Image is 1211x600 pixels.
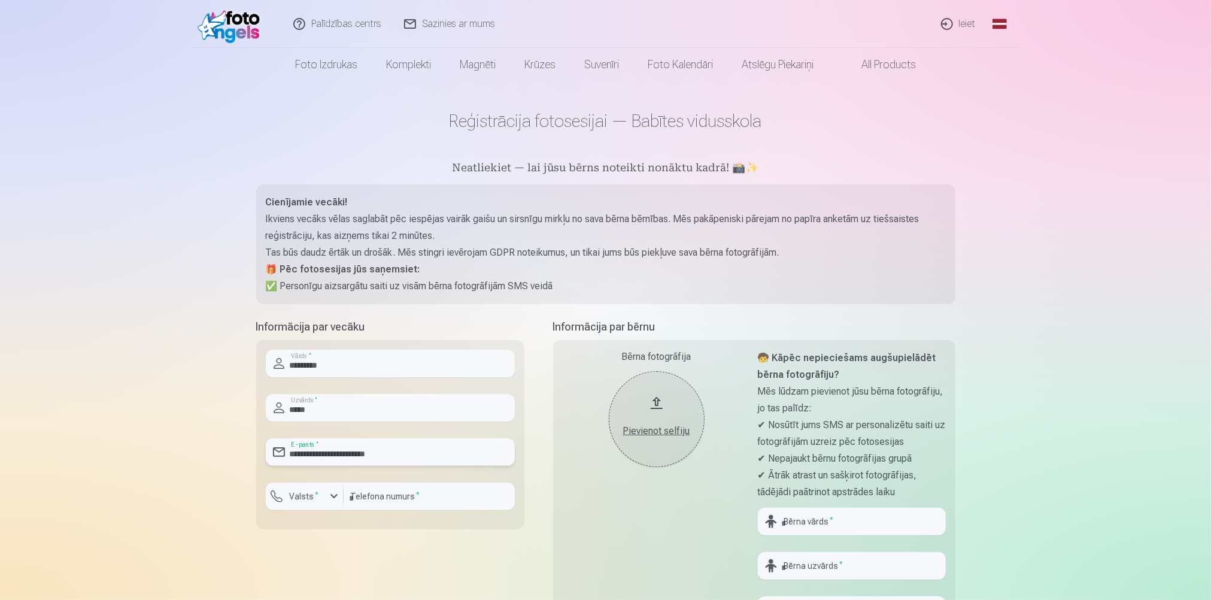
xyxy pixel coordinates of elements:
h5: Neatliekiet — lai jūsu bērns noteikti nonāktu kadrā! 📸✨ [256,160,955,177]
p: Ikviens vecāks vēlas saglabāt pēc iespējas vairāk gaišu un sirsnīgu mirkļu no sava bērna bērnības... [266,211,946,244]
h1: Reģistrācija fotosesijai — Babītes vidusskola [256,110,955,132]
strong: Cienījamie vecāki! [266,196,348,208]
p: ✔ Nepajaukt bērnu fotogrāfijas grupā [758,450,946,467]
div: Bērna fotogrāfija [563,350,751,364]
strong: 🎁 Pēc fotosesijas jūs saņemsiet: [266,263,420,275]
h5: Informācija par vecāku [256,319,524,335]
p: ✔ Nosūtīt jums SMS ar personalizētu saiti uz fotogrāfijām uzreiz pēc fotosesijas [758,417,946,450]
a: All products [828,48,930,81]
button: Valsts* [266,483,344,510]
div: Pievienot selfiju [621,424,693,438]
a: Krūzes [510,48,570,81]
strong: 🧒 Kāpēc nepieciešams augšupielādēt bērna fotogrāfiju? [758,352,936,380]
a: Komplekti [372,48,445,81]
a: Magnēti [445,48,510,81]
a: Suvenīri [570,48,633,81]
h5: Informācija par bērnu [553,319,955,335]
a: Foto kalendāri [633,48,727,81]
a: Atslēgu piekariņi [727,48,828,81]
a: Foto izdrukas [281,48,372,81]
label: Valsts [285,490,324,502]
img: /fa1 [198,5,266,43]
p: Tas būs daudz ērtāk un drošāk. Mēs stingri ievērojam GDPR noteikumus, un tikai jums būs piekļuve ... [266,244,946,261]
p: ✔ Ātrāk atrast un sašķirot fotogrāfijas, tādējādi paātrinot apstrādes laiku [758,467,946,501]
p: ✅ Personīgu aizsargātu saiti uz visām bērna fotogrāfijām SMS veidā [266,278,946,295]
button: Pievienot selfiju [609,371,705,467]
p: Mēs lūdzam pievienot jūsu bērna fotogrāfiju, jo tas palīdz: [758,383,946,417]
